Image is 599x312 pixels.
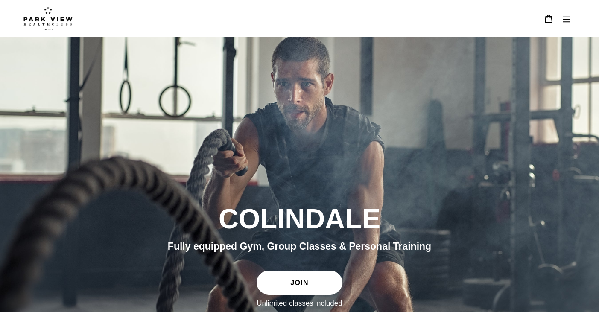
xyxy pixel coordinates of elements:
[168,241,431,252] span: Fully equipped Gym, Group Classes & Personal Training
[558,9,576,28] button: Menu
[23,6,73,30] img: Park view health clubs is a gym near you.
[257,299,342,308] label: Unlimited classes included
[67,202,532,236] h2: COLINDALE
[257,271,342,295] a: JOIN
